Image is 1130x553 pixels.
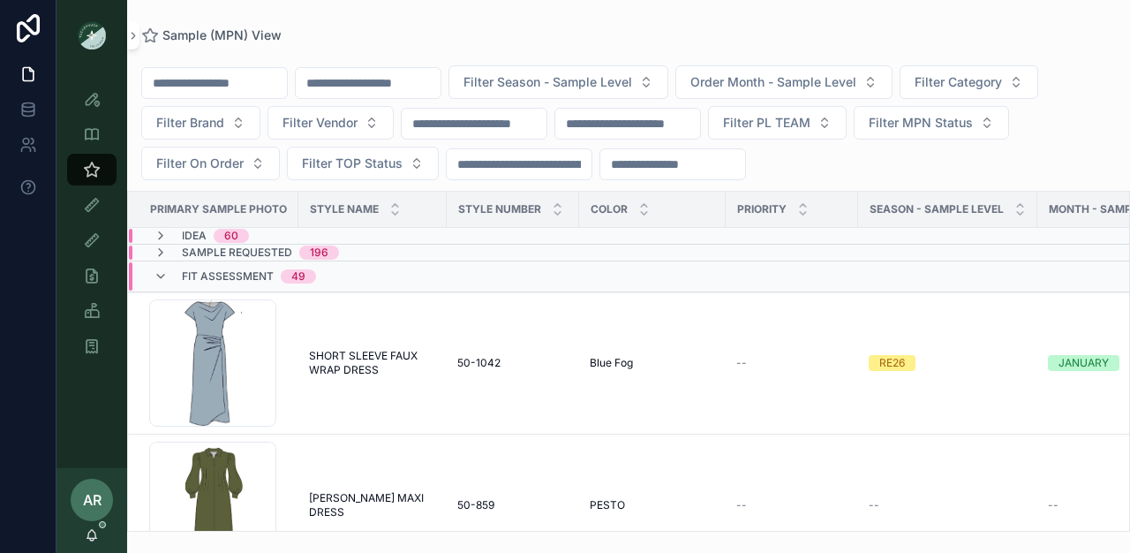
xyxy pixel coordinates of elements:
[448,65,668,99] button: Select Button
[879,355,905,371] div: RE26
[182,229,207,243] span: Idea
[156,155,244,172] span: Filter On Order
[900,65,1038,99] button: Select Button
[457,498,494,512] span: 50-859
[141,106,260,140] button: Select Button
[83,489,102,511] span: AR
[162,27,282,44] span: Sample (MPN) View
[310,246,328,260] div: 196
[869,114,973,132] span: Filter MPN Status
[736,498,747,512] span: --
[590,356,633,370] span: Blue Fog
[457,356,501,370] span: 50-1042
[590,356,715,370] a: Blue Fog
[182,269,274,284] span: Fit Assessment
[690,73,856,91] span: Order Month - Sample Level
[736,356,747,370] span: --
[302,155,403,172] span: Filter TOP Status
[150,202,287,216] span: PRIMARY SAMPLE PHOTO
[267,106,394,140] button: Select Button
[736,356,847,370] a: --
[869,498,879,512] span: --
[1048,498,1058,512] span: --
[590,498,715,512] a: PESTO
[1058,355,1109,371] div: JANUARY
[78,21,106,49] img: App logo
[457,498,569,512] a: 50-859
[591,202,628,216] span: Color
[309,349,436,377] a: SHORT SLEEVE FAUX WRAP DRESS
[141,27,282,44] a: Sample (MPN) View
[675,65,893,99] button: Select Button
[457,356,569,370] a: 50-1042
[309,491,436,519] a: [PERSON_NAME] MAXI DRESS
[287,147,439,180] button: Select Button
[224,229,238,243] div: 60
[463,73,632,91] span: Filter Season - Sample Level
[182,246,292,260] span: Sample Requested
[56,71,127,385] div: scrollable content
[458,202,541,216] span: Style Number
[590,498,625,512] span: PESTO
[282,114,358,132] span: Filter Vendor
[310,202,379,216] span: Style Name
[869,498,1027,512] a: --
[870,202,1004,216] span: Season - Sample Level
[156,114,224,132] span: Filter Brand
[723,114,810,132] span: Filter PL TEAM
[736,498,847,512] a: --
[869,355,1027,371] a: RE26
[915,73,1002,91] span: Filter Category
[854,106,1009,140] button: Select Button
[291,269,305,284] div: 49
[141,147,280,180] button: Select Button
[708,106,847,140] button: Select Button
[737,202,787,216] span: PRIORITY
